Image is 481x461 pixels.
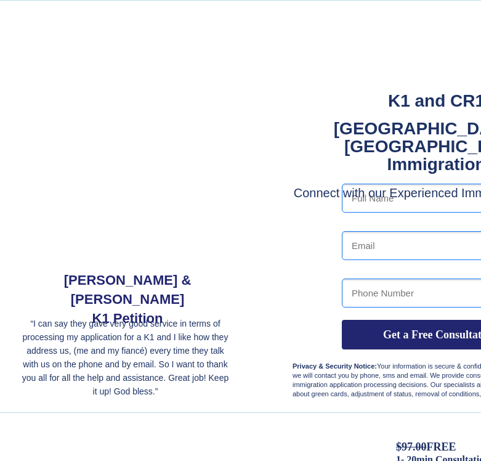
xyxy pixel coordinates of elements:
[19,317,232,398] p: “I can say they gave very good service in terms of processing my application for a K1 and I like ...
[396,441,456,453] span: FREE
[396,441,427,453] s: $97.00
[64,272,192,326] span: [PERSON_NAME] & [PERSON_NAME] K1 Petition
[293,362,377,370] strong: Privacy & Security Notice:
